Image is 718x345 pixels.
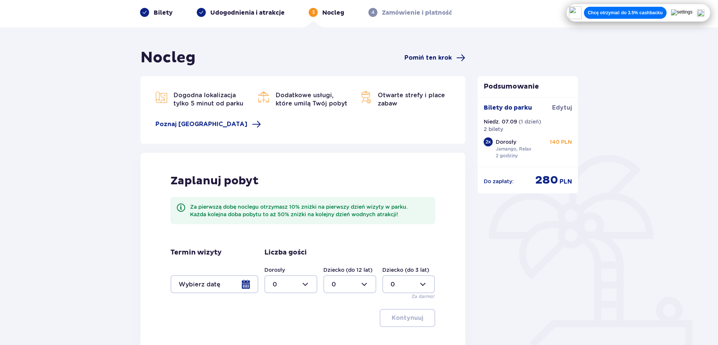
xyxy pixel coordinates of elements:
p: Nocleg [322,9,344,17]
img: Bar Icon [258,91,270,103]
span: Dodatkowe usługi, które umilą Twój pobyt [276,92,347,107]
p: Dorosły [496,138,516,146]
p: Liczba gości [264,248,307,257]
button: Kontynuuj [380,309,435,327]
p: Termin wizyty [170,248,222,257]
p: 140 PLN [550,138,572,146]
div: Za pierwszą dobę noclegu otrzymasz 10% zniżki na pierwszy dzień wizyty w parku. Każda kolejna dob... [190,203,429,218]
a: Edytuj [552,104,572,112]
span: Poznaj [GEOGRAPHIC_DATA] [155,120,247,128]
p: Za darmo! [412,293,435,300]
p: Bilety [154,9,173,17]
p: Udogodnienia i atrakcje [210,9,285,17]
a: Pomiń ten krok [404,53,465,62]
p: Bilety do parku [484,104,532,112]
span: Dogodna lokalizacja tylko 5 minut od parku [173,92,243,107]
p: Zaplanuj pobyt [170,174,259,188]
p: 2 bilety [484,125,503,133]
a: Poznaj [GEOGRAPHIC_DATA] [155,120,261,129]
p: Zamówienie i płatność [382,9,452,17]
p: PLN [560,178,572,186]
label: Dziecko (do 3 lat) [382,266,429,274]
p: Podsumowanie [478,82,578,91]
p: Kontynuuj [392,314,423,322]
p: Jamango, Relax [496,146,531,152]
img: Map Icon [155,91,167,103]
label: Dorosły [264,266,285,274]
p: 4 [371,9,374,16]
h1: Nocleg [140,48,196,67]
p: Niedz. 07.09 [484,118,517,125]
div: 2 x [484,137,493,146]
p: 3 [312,9,315,16]
p: Do zapłaty : [484,178,514,185]
p: 280 [535,173,558,187]
img: Map Icon [360,91,372,103]
span: Otwarte strefy i place zabaw [378,92,445,107]
span: Pomiń ten krok [404,54,452,62]
label: Dziecko (do 12 lat) [323,266,373,274]
p: 2 godziny [496,152,518,159]
p: ( 1 dzień ) [519,118,541,125]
